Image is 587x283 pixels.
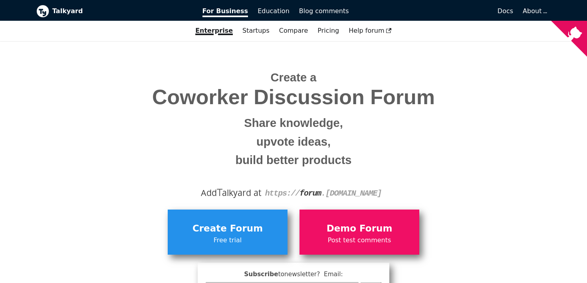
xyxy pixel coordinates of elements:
[303,235,415,245] span: Post test comments
[303,221,415,236] span: Demo Forum
[265,189,382,198] code: https:// . [DOMAIN_NAME]
[42,133,545,151] small: upvote ideas,
[253,4,294,18] a: Education
[217,185,222,199] span: T
[36,5,191,18] a: Talkyard logoTalkyard
[294,4,354,18] a: Blog comments
[354,4,518,18] a: Docs
[42,114,545,133] small: Share knowledge,
[202,7,248,17] span: For Business
[278,271,343,278] span: to newsletter ? Email:
[172,221,284,236] span: Create Forum
[313,24,344,38] a: Pricing
[498,7,513,15] span: Docs
[198,4,253,18] a: For Business
[172,235,284,245] span: Free trial
[42,86,545,109] span: Coworker Discussion Forum
[190,24,238,38] a: Enterprise
[299,7,349,15] span: Blog comments
[299,189,321,198] strong: forum
[523,7,546,15] a: About
[279,27,308,34] a: Compare
[299,210,419,254] a: Demo ForumPost test comments
[258,7,290,15] span: Education
[349,27,392,34] span: Help forum
[271,71,317,84] span: Create a
[168,210,288,254] a: Create ForumFree trial
[238,24,274,38] a: Startups
[52,6,191,16] b: Talkyard
[42,151,545,170] small: build better products
[206,269,381,279] span: Subscribe
[42,186,545,200] div: Add alkyard at
[36,5,49,18] img: Talkyard logo
[344,24,397,38] a: Help forum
